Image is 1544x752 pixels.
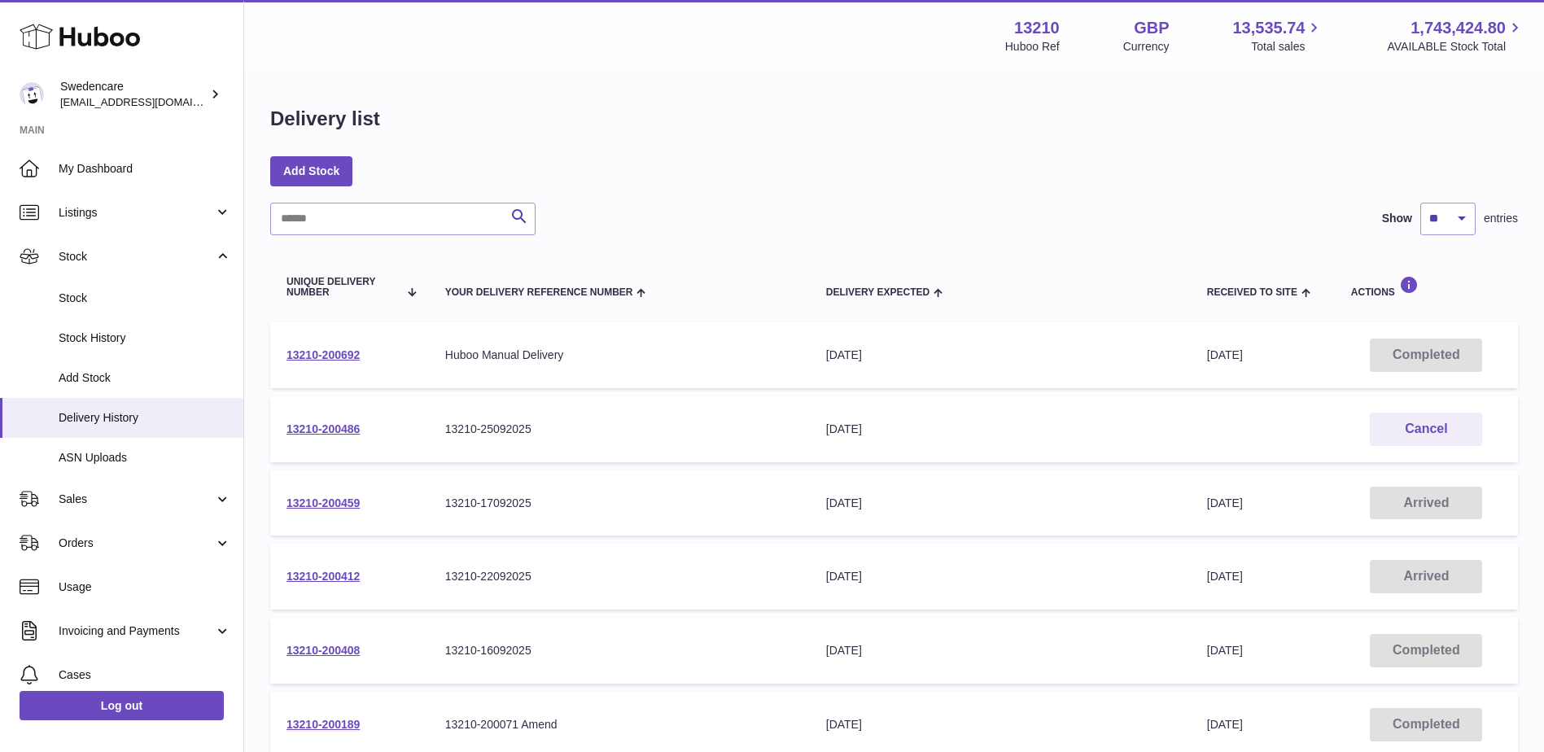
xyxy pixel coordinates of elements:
span: AVAILABLE Stock Total [1387,39,1524,55]
a: 13210-200459 [286,496,360,509]
div: Swedencare [60,79,207,110]
span: Received to Site [1207,287,1297,298]
a: 13210-200692 [286,348,360,361]
a: Add Stock [270,156,352,186]
strong: GBP [1134,17,1169,39]
strong: 13210 [1014,17,1060,39]
div: [DATE] [826,422,1174,437]
span: Your Delivery Reference Number [445,287,633,298]
span: Sales [59,492,214,507]
label: Show [1382,211,1412,226]
span: ASN Uploads [59,450,231,466]
span: entries [1484,211,1518,226]
span: [DATE] [1207,348,1243,361]
span: Delivery Expected [826,287,929,298]
a: 1,743,424.80 AVAILABLE Stock Total [1387,17,1524,55]
div: 13210-22092025 [445,569,794,584]
span: Delivery History [59,410,231,426]
div: [DATE] [826,569,1174,584]
div: 13210-16092025 [445,643,794,658]
div: [DATE] [826,643,1174,658]
span: My Dashboard [59,161,231,177]
div: [DATE] [826,348,1174,363]
div: 13210-25092025 [445,422,794,437]
a: 13210-200486 [286,422,360,435]
span: [DATE] [1207,496,1243,509]
span: [DATE] [1207,644,1243,657]
span: 13,535.74 [1232,17,1305,39]
span: Total sales [1251,39,1323,55]
a: Log out [20,691,224,720]
span: [DATE] [1207,718,1243,731]
span: Stock [59,249,214,265]
h1: Delivery list [270,106,380,132]
button: Cancel [1370,413,1482,446]
a: 13210-200408 [286,644,360,657]
a: 13210-200412 [286,570,360,583]
span: Stock [59,291,231,306]
span: Listings [59,205,214,221]
div: Huboo Manual Delivery [445,348,794,363]
span: Unique Delivery Number [286,277,398,298]
div: [DATE] [826,496,1174,511]
span: [DATE] [1207,570,1243,583]
div: 13210-200071 Amend [445,717,794,732]
div: Actions [1351,276,1502,298]
span: 1,743,424.80 [1411,17,1506,39]
div: Huboo Ref [1005,39,1060,55]
div: 13210-17092025 [445,496,794,511]
div: [DATE] [826,717,1174,732]
span: [EMAIL_ADDRESS][DOMAIN_NAME] [60,95,239,108]
img: gemma.horsfield@swedencare.co.uk [20,82,44,107]
span: Invoicing and Payments [59,623,214,639]
div: Currency [1123,39,1170,55]
span: Stock History [59,330,231,346]
a: 13210-200189 [286,718,360,731]
span: Add Stock [59,370,231,386]
span: Orders [59,536,214,551]
span: Usage [59,579,231,595]
span: Cases [59,667,231,683]
a: 13,535.74 Total sales [1232,17,1323,55]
